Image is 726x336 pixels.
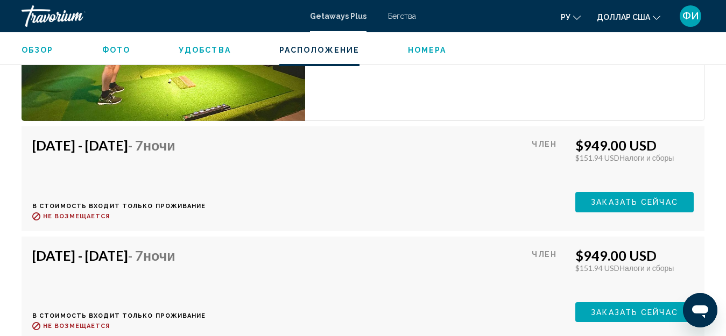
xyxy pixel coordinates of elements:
[532,247,567,294] div: Член
[43,323,110,330] span: Не возмещается
[102,45,130,55] button: Фото
[619,263,674,273] span: Налоги и сборы
[102,46,130,54] span: Фото
[561,13,570,22] font: ру
[143,137,175,153] span: ночи
[279,46,360,54] span: Расположение
[575,263,694,273] div: $151.94 USD
[32,312,206,319] p: В стоимость входит только проживание
[128,247,175,263] span: - 7
[179,46,231,54] span: Удобства
[575,153,694,162] div: $151.94 USD
[591,198,678,207] span: Заказать сейчас
[575,137,694,153] div: $949.00 USD
[32,247,198,263] h4: [DATE] - [DATE]
[179,45,231,55] button: Удобства
[597,9,660,25] button: Изменить валюту
[143,247,175,263] span: ночи
[32,203,206,210] p: В стоимость входит только проживание
[682,10,699,22] font: ФИ
[43,213,110,220] span: Не возмещается
[22,46,54,54] span: Обзор
[676,5,704,27] button: Меню пользователя
[388,12,416,20] a: Бегства
[532,137,567,184] div: Член
[597,13,650,22] font: доллар США
[591,308,678,317] span: Заказать сейчас
[575,247,694,263] div: $949.00 USD
[683,293,717,327] iframe: Кнопка запуска окна обмена сообщениями
[561,9,581,25] button: Изменить язык
[22,45,54,55] button: Обзор
[22,5,299,27] a: Травориум
[575,302,694,322] button: Заказать сейчас
[408,45,447,55] button: Номера
[575,192,694,212] button: Заказать сейчас
[279,45,360,55] button: Расположение
[408,46,447,54] span: Номера
[32,137,198,153] h4: [DATE] - [DATE]
[310,12,366,20] a: Getaways Plus
[619,153,674,162] span: Налоги и сборы
[128,137,175,153] span: - 7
